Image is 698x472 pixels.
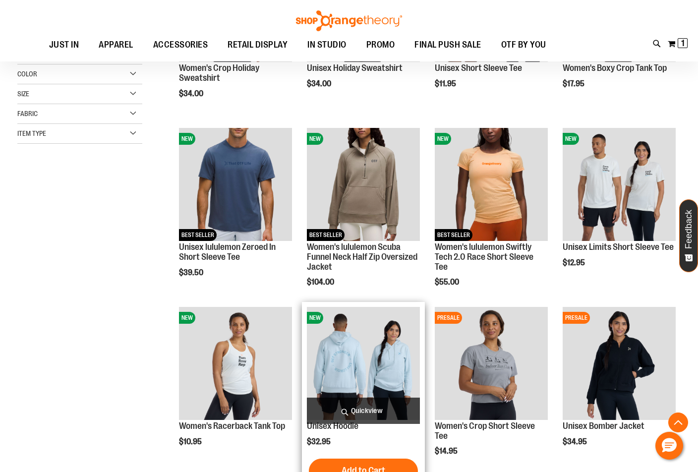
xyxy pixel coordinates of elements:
[307,79,333,88] span: $34.00
[179,312,195,324] span: NEW
[563,133,579,145] span: NEW
[307,307,420,420] img: Image of Unisex Hoodie
[307,307,420,421] a: Image of Unisex HoodieNEW
[297,34,356,57] a: IN STUDIO
[307,312,323,324] span: NEW
[307,133,323,145] span: NEW
[179,229,217,241] span: BEST SELLER
[153,34,208,56] span: ACCESSORIES
[655,432,683,460] button: Hello, have a question? Let’s chat.
[563,307,676,421] a: Image of Unisex Bomber JacketPRESALE
[435,128,548,242] a: Women's lululemon Swiftly Tech 2.0 Race Short Sleeve TeeNEWBEST SELLER
[668,413,688,432] button: Back To Top
[435,242,533,272] a: Women's lululemon Swiftly Tech 2.0 Race Short Sleeve Tee
[366,34,395,56] span: PROMO
[558,302,681,472] div: product
[174,123,297,302] div: product
[563,128,676,241] img: Image of Unisex BB Limits Tee
[307,229,345,241] span: BEST SELLER
[681,38,685,48] span: 1
[563,128,676,242] a: Image of Unisex BB Limits TeeNEW
[179,307,292,421] a: Image of Womens Racerback TankNEW
[435,229,472,241] span: BEST SELLER
[435,128,548,241] img: Women's lululemon Swiftly Tech 2.0 Race Short Sleeve Tee
[179,307,292,420] img: Image of Womens Racerback Tank
[491,34,556,57] a: OTF BY YOU
[679,199,698,272] button: Feedback - Show survey
[405,34,491,57] a: FINAL PUSH SALE
[558,123,681,293] div: product
[174,302,297,472] div: product
[179,133,195,145] span: NEW
[89,34,143,56] a: APPAREL
[179,437,203,446] span: $10.95
[17,110,38,118] span: Fabric
[307,278,336,287] span: $104.00
[435,307,548,421] a: Image of Womens Crop TeePRESALE
[307,34,347,56] span: IN STUDIO
[307,421,358,431] a: Unisex Hoodie
[435,447,459,456] span: $14.95
[307,437,332,446] span: $32.95
[179,242,276,262] a: Unisex lululemon Zeroed In Short Sleeve Tee
[563,242,674,252] a: Unisex Limits Short Sleeve Tee
[307,398,420,424] a: Quickview
[307,242,417,272] a: Women's lululemon Scuba Funnel Neck Half Zip Oversized Jacket
[228,34,288,56] span: RETAIL DISPLAY
[435,312,462,324] span: PRESALE
[563,79,586,88] span: $17.95
[307,63,403,73] a: Unisex Holiday Sweatshirt
[435,421,535,441] a: Women's Crop Short Sleeve Tee
[179,63,259,83] a: Women's Crop Holiday Sweatshirt
[563,258,586,267] span: $12.95
[430,123,553,312] div: product
[179,89,205,98] span: $34.00
[179,128,292,242] a: Unisex lululemon Zeroed In Short Sleeve TeeNEWBEST SELLER
[49,34,79,56] span: JUST IN
[563,63,667,73] a: Women's Boxy Crop Tank Top
[563,312,590,324] span: PRESALE
[501,34,546,56] span: OTF BY YOU
[302,123,425,312] div: product
[179,421,285,431] a: Women's Racerback Tank Top
[684,210,694,249] span: Feedback
[218,34,297,57] a: RETAIL DISPLAY
[294,10,404,31] img: Shop Orangetheory
[435,63,522,73] a: Unisex Short Sleeve Tee
[179,268,205,277] span: $39.50
[17,70,37,78] span: Color
[435,307,548,420] img: Image of Womens Crop Tee
[563,421,644,431] a: Unisex Bomber Jacket
[39,34,89,57] a: JUST IN
[435,79,458,88] span: $11.95
[563,437,588,446] span: $34.95
[563,307,676,420] img: Image of Unisex Bomber Jacket
[307,128,420,242] a: Women's lululemon Scuba Funnel Neck Half Zip Oversized JacketNEWBEST SELLER
[356,34,405,57] a: PROMO
[435,133,451,145] span: NEW
[143,34,218,57] a: ACCESSORIES
[99,34,133,56] span: APPAREL
[414,34,481,56] span: FINAL PUSH SALE
[179,128,292,241] img: Unisex lululemon Zeroed In Short Sleeve Tee
[307,128,420,241] img: Women's lululemon Scuba Funnel Neck Half Zip Oversized Jacket
[17,129,46,137] span: Item Type
[17,90,29,98] span: Size
[435,278,461,287] span: $55.00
